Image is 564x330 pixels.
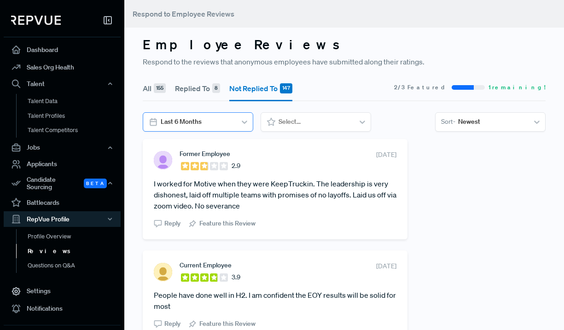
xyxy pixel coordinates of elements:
[16,258,133,273] a: Questions on Q&A
[180,150,230,157] span: Former Employee
[4,211,121,227] button: RepVue Profile
[11,16,61,25] img: RepVue
[212,83,220,93] div: 8
[441,117,455,127] span: Sort -
[143,56,546,67] p: Respond to the reviews that anonymous employees have submitted along their ratings.
[4,194,121,211] a: Battlecards
[4,300,121,318] a: Notifications
[232,161,240,171] span: 2.9
[4,156,121,173] a: Applicants
[280,83,292,93] div: 147
[164,319,180,329] span: Reply
[164,219,180,228] span: Reply
[133,9,234,18] span: Respond to Employee Reviews
[4,41,121,58] a: Dashboard
[16,109,133,123] a: Talent Profiles
[4,76,121,92] button: Talent
[154,83,166,93] div: 155
[4,173,121,194] button: Candidate Sourcing Beta
[84,179,107,188] span: Beta
[488,83,546,92] span: 1 remaining!
[4,283,121,300] a: Settings
[16,94,133,109] a: Talent Data
[376,261,396,271] span: [DATE]
[16,244,133,259] a: Reviews
[199,319,256,329] span: Feature this Review
[4,140,121,156] button: Jobs
[154,178,396,211] article: I worked for Motive when they were KeepTruckin. The leadership is very dishonest, laid off multip...
[175,75,220,101] button: Replied To 8
[16,123,133,138] a: Talent Competitors
[143,75,166,101] button: All 155
[232,272,240,282] span: 3.9
[154,289,396,312] article: People have done well in H2. I am confident the EOY results will be solid for most
[180,261,232,269] span: Current Employee
[229,75,292,101] button: Not Replied To 147
[16,229,133,244] a: Profile Overview
[4,58,121,76] a: Sales Org Health
[394,83,448,92] span: 2 / 3 Featured
[376,150,396,160] span: [DATE]
[143,37,546,52] h3: Employee Reviews
[4,173,121,194] div: Candidate Sourcing
[199,219,256,228] span: Feature this Review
